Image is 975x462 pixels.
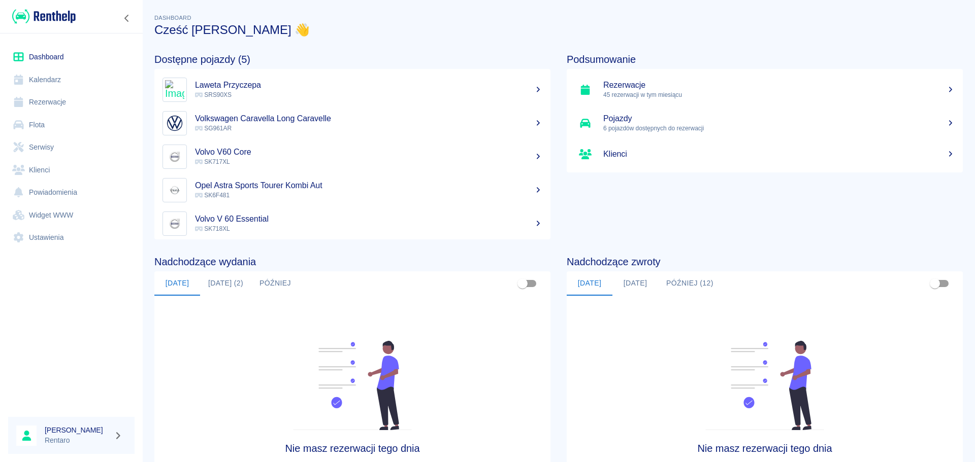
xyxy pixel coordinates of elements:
[8,68,135,91] a: Kalendarz
[195,192,230,199] span: SK6F481
[195,125,232,132] span: SG961AR
[8,204,135,227] a: Widget WWW
[165,181,184,200] img: Image
[165,114,184,133] img: Image
[8,159,135,182] a: Klienci
[119,12,135,25] button: Zwiń nawigację
[699,341,830,430] img: Fleet
[154,256,550,268] h4: Nadchodzące wydania
[165,80,184,99] img: Image
[251,271,299,296] button: Później
[8,226,135,249] a: Ustawienia
[195,114,542,124] h5: Volkswagen Caravella Long Caravelle
[8,91,135,114] a: Rezerwacje
[567,53,963,65] h4: Podsumowanie
[154,207,550,240] a: ImageVolvo V 60 Essential SK718XL
[8,8,76,25] a: Renthelp logo
[925,274,945,293] span: Pokaż przypisane tylko do mnie
[154,53,550,65] h4: Dostępne pojazdy (5)
[603,80,955,90] h5: Rezerwacje
[612,271,658,296] button: [DATE]
[154,140,550,173] a: ImageVolvo V60 Core SK717XL
[45,425,110,435] h6: [PERSON_NAME]
[154,106,550,140] a: ImageVolkswagen Caravella Long Caravelle SG961AR
[8,114,135,136] a: Flota
[287,341,418,430] img: Fleet
[195,91,232,98] span: SRS90XS
[8,136,135,159] a: Serwisy
[8,46,135,68] a: Dashboard
[603,124,955,133] p: 6 pojazdów dostępnych do rezerwacji
[154,23,963,37] h3: Cześć [PERSON_NAME] 👋
[567,106,963,140] a: Pojazdy6 pojazdów dostępnych do rezerwacji
[195,80,542,90] h5: Laweta Przyczepa
[165,214,184,233] img: Image
[616,442,914,454] h4: Nie masz rezerwacji tego dnia
[567,256,963,268] h4: Nadchodzące zwroty
[195,181,542,191] h5: Opel Astra Sports Tourer Kombi Aut
[513,274,532,293] span: Pokaż przypisane tylko do mnie
[8,181,135,204] a: Powiadomienia
[154,15,191,21] span: Dashboard
[195,214,542,224] h5: Volvo V 60 Essential
[567,73,963,106] a: Rezerwacje45 rezerwacji w tym miesiącu
[567,271,612,296] button: [DATE]
[165,147,184,166] img: Image
[200,271,251,296] button: [DATE] (2)
[154,173,550,207] a: ImageOpel Astra Sports Tourer Kombi Aut SK6F481
[603,149,955,159] h5: Klienci
[195,225,230,232] span: SK718XL
[567,140,963,168] a: Klienci
[658,271,722,296] button: Później (12)
[195,158,230,165] span: SK717XL
[154,271,200,296] button: [DATE]
[12,8,76,25] img: Renthelp logo
[45,435,110,446] p: Rentaro
[603,90,955,99] p: 45 rezerwacji w tym miesiącu
[603,114,955,124] h5: Pojazdy
[195,147,542,157] h5: Volvo V60 Core
[154,73,550,106] a: ImageLaweta Przyczepa SRS90XS
[204,442,501,454] h4: Nie masz rezerwacji tego dnia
